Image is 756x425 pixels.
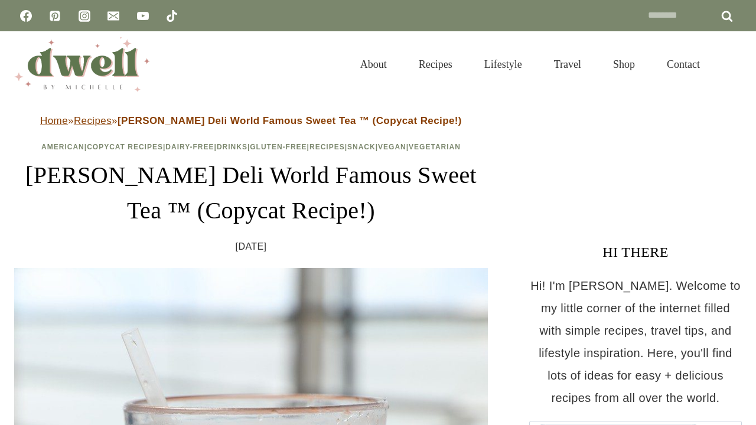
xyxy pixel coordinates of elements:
a: Vegetarian [409,143,461,151]
a: Drinks [217,143,247,151]
button: View Search Form [722,54,742,74]
a: About [344,44,403,85]
a: Email [102,4,125,28]
a: Copycat Recipes [87,143,163,151]
a: Travel [538,44,597,85]
a: Lifestyle [468,44,538,85]
a: Recipes [309,143,345,151]
img: DWELL by michelle [14,37,150,91]
a: Shop [597,44,651,85]
a: Pinterest [43,4,67,28]
time: [DATE] [236,238,267,256]
a: Recipes [74,115,112,126]
strong: [PERSON_NAME] Deli World Famous Sweet Tea ™ (Copycat Recipe!) [118,115,462,126]
span: | | | | | | | | [41,143,461,151]
a: American [41,143,84,151]
a: Recipes [403,44,468,85]
span: » » [40,115,462,126]
a: Dairy-Free [165,143,214,151]
p: Hi! I'm [PERSON_NAME]. Welcome to my little corner of the internet filled with simple recipes, tr... [529,274,742,409]
a: YouTube [131,4,155,28]
a: Gluten-Free [250,143,307,151]
h3: HI THERE [529,241,742,263]
a: Vegan [378,143,406,151]
nav: Primary Navigation [344,44,716,85]
a: TikTok [160,4,184,28]
a: Facebook [14,4,38,28]
a: Snack [347,143,376,151]
a: Contact [651,44,716,85]
a: Home [40,115,68,126]
h1: [PERSON_NAME] Deli World Famous Sweet Tea ™ (Copycat Recipe!) [14,158,488,228]
a: Instagram [73,4,96,28]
